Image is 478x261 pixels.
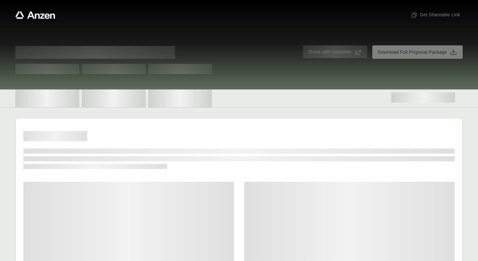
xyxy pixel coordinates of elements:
span: Share with Customer [308,49,352,55]
span: Get Shareable Link [411,12,460,18]
span: Proposal for [15,46,175,59]
button: Get Shareable Link [408,9,463,21]
span: Test [148,64,212,74]
span: Test [82,64,146,74]
span: Test [15,64,79,74]
a: Anzen website [15,11,55,19]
